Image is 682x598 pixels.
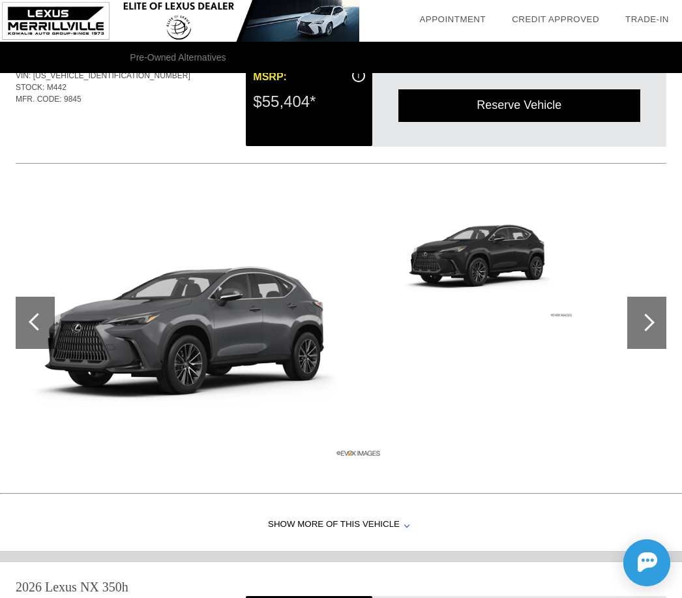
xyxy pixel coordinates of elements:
span: 9845 [64,95,82,104]
iframe: Chat Assistance [565,528,682,598]
span: M442 [47,83,67,92]
img: fbadb0562d3411a923f62d4609fb17dd14f02304.png [395,185,574,319]
div: $55,404* [253,85,364,119]
img: 64cb7770641821c255265ed2a2f41fa717019319.png [16,185,385,461]
span: MFR. CODE: [16,95,62,104]
a: Trade-In [625,14,669,24]
div: 2026 Lexus NX [16,578,99,596]
a: Appointment [419,14,486,24]
span: STOCK: [16,83,44,92]
div: Reserve Vehicle [398,89,640,121]
div: Quoted on [DATE] 1:21:45 PM [16,125,666,145]
a: Credit Approved [512,14,599,24]
div: 350h [102,578,128,596]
